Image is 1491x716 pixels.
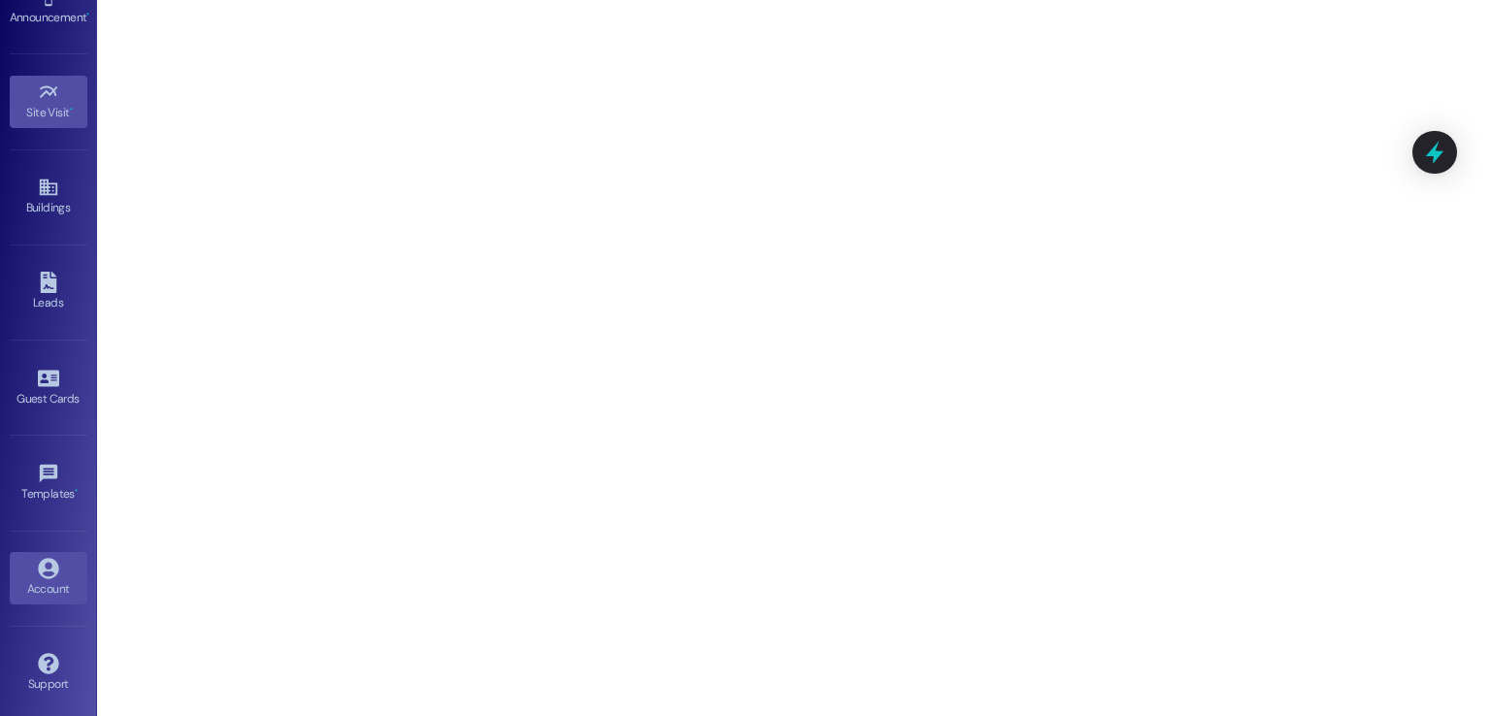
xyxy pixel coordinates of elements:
a: Support [10,647,87,700]
a: Templates • [10,457,87,509]
a: Leads [10,266,87,318]
a: Buildings [10,171,87,223]
a: Account [10,552,87,604]
span: • [75,484,78,498]
a: Site Visit • [10,76,87,128]
a: Guest Cards [10,362,87,414]
span: • [70,103,73,116]
span: • [86,8,89,21]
